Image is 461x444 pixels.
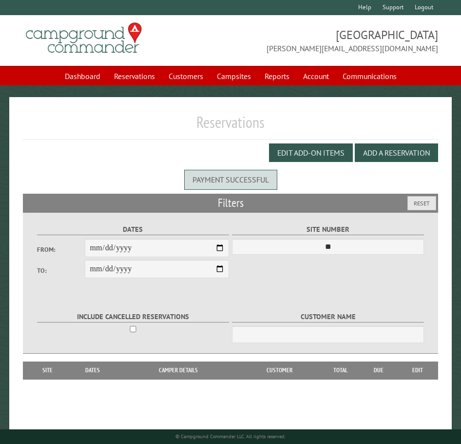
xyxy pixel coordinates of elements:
a: Account [297,67,335,85]
button: Edit Add-on Items [269,143,353,162]
a: Customers [163,67,209,85]
th: Camper Details [118,362,238,379]
label: Include Cancelled Reservations [37,311,229,323]
a: Campsites [211,67,257,85]
th: Due [360,362,397,379]
button: Add a Reservation [355,143,438,162]
button: Reset [407,196,436,210]
div: Payment successful [184,170,277,189]
a: Dashboard [59,67,106,85]
label: Site Number [232,224,424,235]
img: Campground Commander [23,19,145,57]
small: © Campground Commander LLC. All rights reserved. [175,433,286,440]
a: Reservations [108,67,161,85]
th: Total [321,362,360,379]
label: To: [37,266,85,275]
th: Dates [67,362,118,379]
a: Communications [337,67,403,85]
h1: Reservations [23,113,438,140]
th: Edit [398,362,438,379]
h2: Filters [23,194,438,212]
th: Site [28,362,67,379]
span: [GEOGRAPHIC_DATA] [PERSON_NAME][EMAIL_ADDRESS][DOMAIN_NAME] [230,27,438,54]
label: Customer Name [232,311,424,323]
label: Dates [37,224,229,235]
label: From: [37,245,85,254]
a: Reports [259,67,295,85]
th: Customer [238,362,321,379]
